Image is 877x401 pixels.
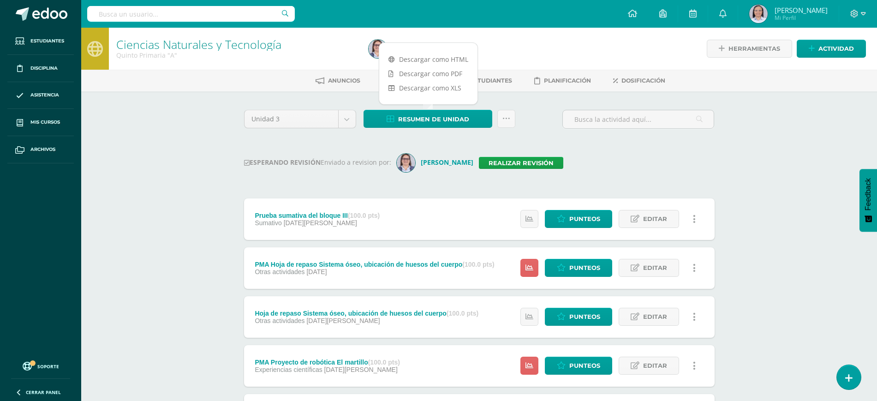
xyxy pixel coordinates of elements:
[379,52,477,66] a: Descargar como HTML
[321,158,391,167] span: Enviado a revision por:
[245,110,356,128] a: Unidad 3
[255,317,304,324] span: Otras actividades
[613,73,665,88] a: Dosificación
[379,81,477,95] a: Descargar como XLS
[284,219,357,227] span: [DATE][PERSON_NAME]
[397,158,479,167] a: [PERSON_NAME]
[643,210,667,227] span: Editar
[775,6,828,15] span: [PERSON_NAME]
[479,157,563,169] a: Realizar revisión
[7,136,74,163] a: Archivos
[364,110,492,128] a: Resumen de unidad
[26,389,61,395] span: Cerrar panel
[7,28,74,55] a: Estudiantes
[545,308,612,326] a: Punteos
[11,359,70,372] a: Soporte
[7,55,74,82] a: Disciplina
[369,40,387,58] img: 0dcf85f4ef4a7e3a9244d1dc27a97871.png
[255,219,281,227] span: Sumativo
[116,51,358,60] div: Quinto Primaria 'A'
[859,169,877,232] button: Feedback - Mostrar encuesta
[116,38,358,51] h1: Ciencias Naturales y Tecnología
[421,158,473,167] strong: [PERSON_NAME]
[7,82,74,109] a: Asistencia
[457,73,512,88] a: Estudiantes
[328,77,360,84] span: Anuncios
[707,40,792,58] a: Herramientas
[251,110,331,128] span: Unidad 3
[749,5,768,23] img: 362840c0840221cfc42a5058b27e03ff.png
[316,73,360,88] a: Anuncios
[255,359,400,366] div: PMA Proyecto de robótica El martillo
[775,14,828,22] span: Mi Perfil
[244,158,321,167] strong: ESPERANDO REVISIÓN
[643,308,667,325] span: Editar
[643,357,667,374] span: Editar
[306,317,380,324] span: [DATE][PERSON_NAME]
[818,40,854,57] span: Actividad
[398,111,469,128] span: Resumen de unidad
[569,357,600,374] span: Punteos
[621,77,665,84] span: Dosificación
[348,212,380,219] strong: (100.0 pts)
[324,366,398,373] span: [DATE][PERSON_NAME]
[30,65,58,72] span: Disciplina
[379,66,477,81] a: Descargar como PDF
[569,210,600,227] span: Punteos
[470,77,512,84] span: Estudiantes
[864,178,872,210] span: Feedback
[30,119,60,126] span: Mis cursos
[255,310,478,317] div: Hoja de repaso Sistema óseo, ubicación de huesos del cuerpo
[30,146,55,153] span: Archivos
[116,36,281,52] a: Ciencias Naturales y Tecnología
[462,261,494,268] strong: (100.0 pts)
[545,357,612,375] a: Punteos
[30,91,59,99] span: Asistencia
[255,261,494,268] div: PMA Hoja de repaso Sistema óseo, ubicación de huesos del cuerpo
[255,212,380,219] div: Prueba sumativa del bloque III
[306,268,327,275] span: [DATE]
[30,37,64,45] span: Estudiantes
[545,210,612,228] a: Punteos
[569,308,600,325] span: Punteos
[7,109,74,136] a: Mis cursos
[728,40,780,57] span: Herramientas
[643,259,667,276] span: Editar
[544,77,591,84] span: Planificación
[255,268,304,275] span: Otras actividades
[447,310,478,317] strong: (100.0 pts)
[37,363,59,370] span: Soporte
[534,73,591,88] a: Planificación
[368,359,400,366] strong: (100.0 pts)
[255,366,322,373] span: Experiencias científicas
[87,6,295,22] input: Busca un usuario...
[569,259,600,276] span: Punteos
[397,154,415,172] img: 96b3907aac47092d64c372fc89848f63.png
[563,110,714,128] input: Busca la actividad aquí...
[797,40,866,58] a: Actividad
[545,259,612,277] a: Punteos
